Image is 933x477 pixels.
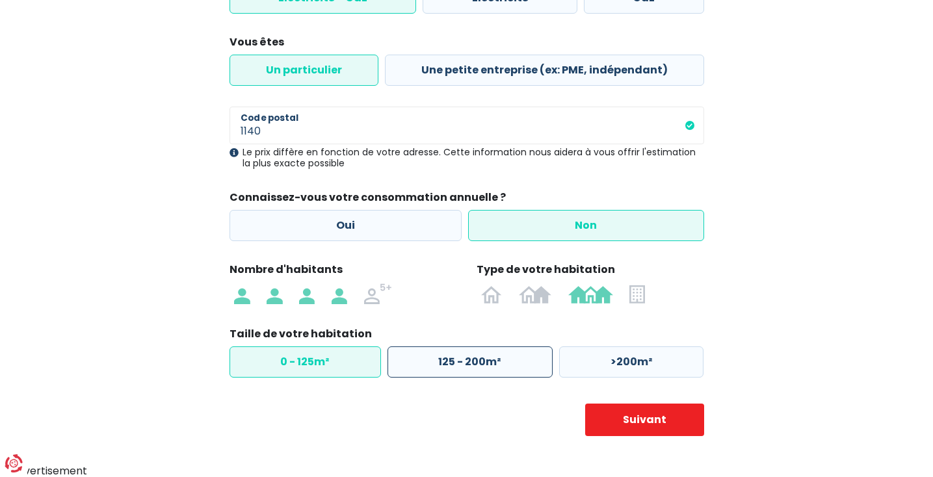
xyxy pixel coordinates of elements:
[230,55,378,86] label: Un particulier
[230,346,381,378] label: 0 - 125m²
[559,346,703,378] label: >200m²
[477,262,704,282] legend: Type de votre habitation
[388,346,553,378] label: 125 - 200m²
[230,147,704,169] div: Le prix diffère en fonction de votre adresse. Cette information nous aidera à vous offrir l'estim...
[230,190,704,210] legend: Connaissez-vous votre consommation annuelle ?
[481,283,502,304] img: Bâtiment ouvert
[230,326,704,346] legend: Taille de votre habitation
[629,283,644,304] img: Appartement
[364,283,393,304] img: 5 personnes ou +
[230,210,462,241] label: Oui
[234,283,250,304] img: 1 personne
[230,34,704,55] legend: Vous êtes
[519,283,551,304] img: Bâtiment semi-ouvert
[568,283,613,304] img: Bâtiment fermé
[332,283,347,304] img: 4 personnes
[230,262,457,282] legend: Nombre d'habitants
[267,283,282,304] img: 2 personnes
[385,55,704,86] label: Une petite entreprise (ex: PME, indépendant)
[585,404,704,436] button: Suivant
[230,107,704,144] input: 1000
[299,283,315,304] img: 3 personnes
[468,210,704,241] label: Non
